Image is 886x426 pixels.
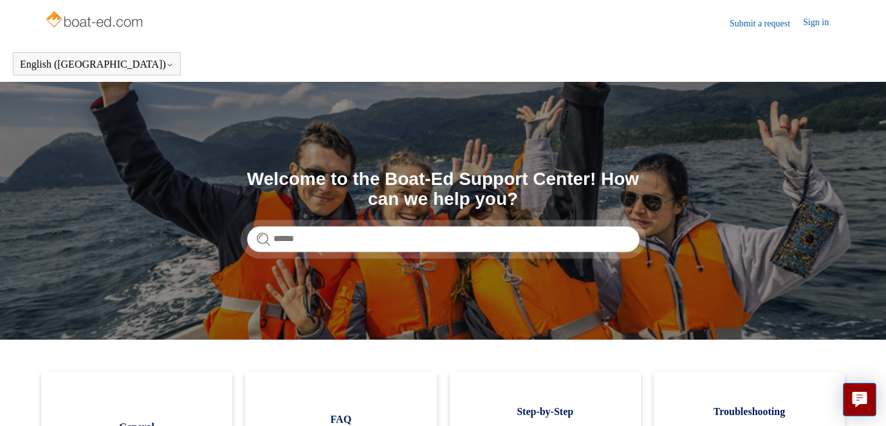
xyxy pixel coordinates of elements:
span: Troubleshooting [673,404,826,420]
span: Step-by-Step [469,404,622,420]
button: Live chat [843,383,876,416]
a: Submit a request [730,17,803,30]
h1: Welcome to the Boat-Ed Support Center! How can we help you? [247,169,640,209]
img: Boat-Ed Help Center home page [44,8,147,34]
input: Search [247,226,640,252]
a: Sign in [803,15,842,31]
button: English ([GEOGRAPHIC_DATA]) [20,59,174,70]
